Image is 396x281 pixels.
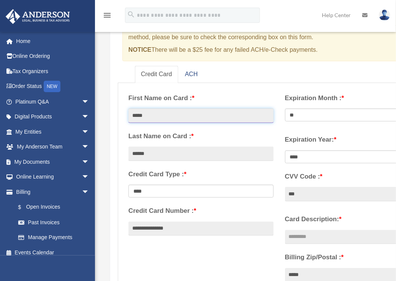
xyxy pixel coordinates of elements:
[44,81,60,92] div: NEW
[5,49,101,64] a: Online Ordering
[5,94,101,109] a: Platinum Q&Aarrow_drop_down
[103,11,112,20] i: menu
[5,245,101,260] a: Events Calendar
[5,169,101,185] a: Online Learningarrow_drop_down
[128,93,274,104] label: First Name on Card :
[82,139,97,155] span: arrow_drop_down
[11,200,101,215] a: $Open Invoices
[82,94,97,110] span: arrow_drop_down
[127,10,135,19] i: search
[128,169,274,180] label: Credit Card Type :
[128,131,274,142] label: Last Name on Card :
[5,109,101,125] a: Digital Productsarrow_drop_down
[379,10,390,21] img: User Pic
[5,79,101,94] a: Order StatusNEW
[82,109,97,125] span: arrow_drop_down
[22,203,26,212] span: $
[5,124,101,139] a: My Entitiesarrow_drop_down
[5,139,101,155] a: My Anderson Teamarrow_drop_down
[82,184,97,200] span: arrow_drop_down
[5,64,101,79] a: Tax Organizers
[128,205,274,217] label: Credit Card Number :
[3,9,72,24] img: Anderson Advisors Platinum Portal
[103,13,112,20] a: menu
[179,66,204,83] a: ACH
[82,154,97,170] span: arrow_drop_down
[11,230,97,245] a: Manage Payments
[128,46,151,53] strong: NOTICE
[82,169,97,185] span: arrow_drop_down
[5,154,101,169] a: My Documentsarrow_drop_down
[82,124,97,140] span: arrow_drop_down
[5,34,101,49] a: Home
[11,215,101,230] a: Past Invoices
[5,184,101,200] a: Billingarrow_drop_down
[135,66,178,83] a: Credit Card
